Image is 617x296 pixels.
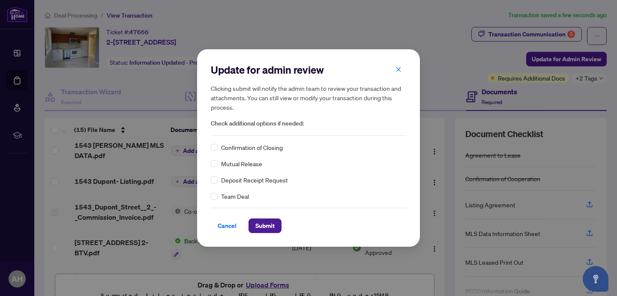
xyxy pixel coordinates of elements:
[218,219,237,233] span: Cancel
[211,218,243,233] button: Cancel
[211,119,406,129] span: Check additional options if needed:
[255,219,275,233] span: Submit
[583,266,608,292] button: Open asap
[221,175,288,185] span: Deposit Receipt Request
[395,66,401,72] span: close
[221,143,283,152] span: Confirmation of Closing
[221,191,249,201] span: Team Deal
[249,218,282,233] button: Submit
[211,84,406,112] h5: Clicking submit will notify the admin team to review your transaction and attachments. You can st...
[221,159,262,168] span: Mutual Release
[211,63,406,77] h2: Update for admin review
